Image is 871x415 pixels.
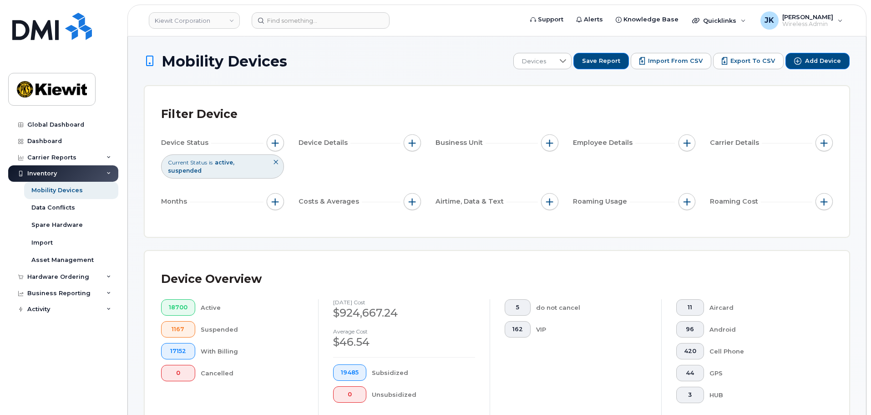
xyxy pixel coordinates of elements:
span: 18700 [169,304,187,311]
span: Employee Details [573,138,635,148]
button: 17152 [161,343,195,359]
div: With Billing [201,343,304,359]
span: is [209,159,213,166]
iframe: Messenger Launcher [831,375,864,408]
button: Save Report [573,53,629,69]
span: 0 [169,369,187,377]
span: suspended [168,167,202,174]
span: 17152 [169,348,187,355]
div: HUB [709,387,819,403]
span: Roaming Cost [710,197,761,206]
div: Cancelled [201,365,304,381]
button: 11 [676,299,704,316]
div: Filter Device [161,102,238,126]
button: Add Device [785,53,850,69]
span: Mobility Devices [162,53,287,69]
h4: Average cost [333,328,475,334]
button: 420 [676,343,704,359]
span: 420 [684,348,696,355]
div: Cell Phone [709,343,819,359]
div: Suspended [201,321,304,338]
span: Months [161,197,190,206]
button: 162 [505,321,531,338]
div: Aircard [709,299,819,316]
button: 19485 [333,364,366,381]
span: 1167 [169,326,187,333]
button: 18700 [161,299,195,316]
button: 1167 [161,321,195,338]
div: GPS [709,365,819,381]
button: 0 [333,386,366,403]
span: Costs & Averages [299,197,362,206]
div: $924,667.24 [333,305,475,321]
div: do not cancel [536,299,647,316]
div: Active [201,299,304,316]
span: Business Unit [435,138,486,148]
span: 96 [684,326,696,333]
h4: [DATE] cost [333,299,475,305]
span: 19485 [341,369,359,376]
span: Current Status [168,159,207,166]
button: Import from CSV [631,53,711,69]
button: 5 [505,299,531,316]
span: Add Device [805,57,841,65]
span: 44 [684,369,696,377]
span: Device Details [299,138,350,148]
span: 3 [684,391,696,399]
span: 162 [512,326,523,333]
span: 11 [684,304,696,311]
span: Save Report [582,57,620,65]
span: 5 [512,304,523,311]
span: 0 [341,391,359,398]
div: Unsubsidized [372,386,476,403]
div: $46.54 [333,334,475,350]
span: Device Status [161,138,211,148]
span: Devices [514,53,554,70]
button: Export to CSV [713,53,784,69]
button: 3 [676,387,704,403]
div: Android [709,321,819,338]
span: Carrier Details [710,138,762,148]
button: 96 [676,321,704,338]
span: Roaming Usage [573,197,630,206]
span: Export to CSV [730,57,775,65]
div: Subsidized [372,364,476,381]
div: Device Overview [161,267,262,291]
button: 44 [676,365,704,381]
span: Airtime, Data & Text [435,197,506,206]
span: Import from CSV [648,57,703,65]
div: VIP [536,321,647,338]
span: active [215,159,234,166]
button: 0 [161,365,195,381]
